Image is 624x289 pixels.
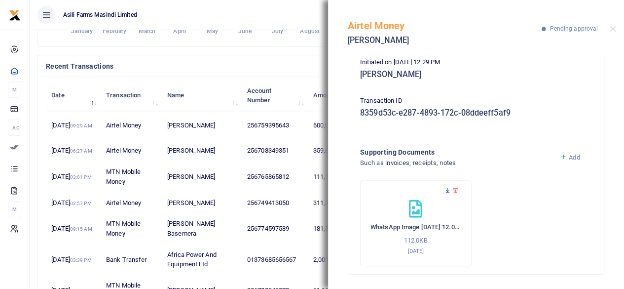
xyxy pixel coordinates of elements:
[70,148,92,154] small: 06:27 AM
[101,111,162,140] td: Airtel Money
[242,140,308,162] td: 256708349351
[360,108,592,118] h5: 8359d53c-e287-4893-172c-08ddeeff5af9
[71,28,93,35] tspan: January
[70,201,92,206] small: 02:57 PM
[9,9,21,21] img: logo-small
[101,245,162,275] td: Bank Transfer
[162,213,242,244] td: [PERSON_NAME] Basemera
[242,80,308,111] th: Account Number: activate to sort column ascending
[360,70,592,80] h5: [PERSON_NAME]
[162,140,242,162] td: [PERSON_NAME]
[550,25,598,32] span: Pending approval
[8,120,21,136] li: Ac
[46,162,101,192] td: [DATE]
[46,140,101,162] td: [DATE]
[308,245,357,275] td: 2,001,680
[370,236,461,246] p: 112.0KB
[242,111,308,140] td: 256759395643
[360,158,552,168] h4: Such as invoices, receipts, notes
[173,28,186,35] tspan: April
[46,245,101,275] td: [DATE]
[308,192,357,213] td: 311,300
[370,223,461,231] h6: WhatsApp Image [DATE] 12.06.37-b
[308,111,357,140] td: 600,000
[242,162,308,192] td: 256765865812
[360,180,472,266] div: WhatsApp Image 2025-09-10 at 12.06.37-b
[101,213,162,244] td: MTN Mobile Money
[101,162,162,192] td: MTN Mobile Money
[610,26,616,32] button: Close
[242,245,308,275] td: 01373685656567
[360,57,592,68] p: Initiated on [DATE] 12:29 PM
[101,192,162,213] td: Airtel Money
[46,213,101,244] td: [DATE]
[348,20,542,32] h5: Airtel Money
[360,96,592,106] p: Transaction ID
[242,192,308,213] td: 256749413050
[70,226,92,232] small: 09:15 AM
[300,28,320,35] tspan: August
[308,80,357,111] th: Amount: activate to sort column ascending
[59,10,141,19] span: Asili Farms Masindi Limited
[560,154,580,161] a: Add
[139,28,156,35] tspan: March
[70,123,92,128] small: 09:29 AM
[308,213,357,244] td: 181,500
[162,111,242,140] td: [PERSON_NAME]
[162,192,242,213] td: [PERSON_NAME]
[101,140,162,162] td: Airtel Money
[348,36,542,45] h5: [PERSON_NAME]
[8,82,21,98] li: M
[46,80,101,111] th: Date: activate to sort column descending
[206,28,218,35] tspan: May
[162,80,242,111] th: Name: activate to sort column ascending
[46,61,373,72] h4: Recent Transactions
[238,28,252,35] tspan: June
[308,140,357,162] td: 359,697
[9,11,21,18] a: logo-small logo-large logo-large
[101,80,162,111] th: Transaction: activate to sort column ascending
[242,213,308,244] td: 256774597589
[8,201,21,217] li: M
[46,111,101,140] td: [DATE]
[407,248,424,254] small: [DATE]
[308,162,357,192] td: 111,100
[70,257,92,263] small: 03:39 PM
[46,192,101,213] td: [DATE]
[70,174,92,180] small: 03:01 PM
[103,28,126,35] tspan: February
[162,245,242,275] td: Africa Power And Equipment Ltd
[360,147,552,158] h4: Supporting Documents
[569,154,580,161] span: Add
[162,162,242,192] td: [PERSON_NAME]
[271,28,283,35] tspan: July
